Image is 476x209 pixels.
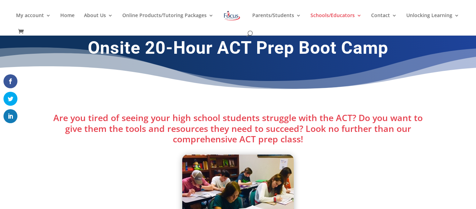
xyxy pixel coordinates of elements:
[252,13,301,29] a: Parents/Students
[84,13,113,29] a: About Us
[16,13,51,29] a: My account
[371,13,397,29] a: Contact
[310,13,362,29] a: Schools/Educators
[50,37,426,62] h1: Onsite 20-Hour ACT Prep Boot Camp
[406,13,459,29] a: Unlocking Learning
[53,112,423,145] span: Are you tired of seeing your high school students struggle with the ACT? Do you want to give them...
[122,13,214,29] a: Online Products/Tutoring Packages
[60,13,75,29] a: Home
[223,9,241,22] img: Focus on Learning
